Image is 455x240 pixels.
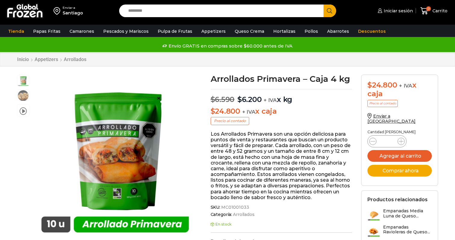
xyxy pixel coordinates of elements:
span: arrollado primavera [17,75,29,87]
nav: Breadcrumb [17,57,87,62]
a: Enviar a [GEOGRAPHIC_DATA] [367,113,416,124]
a: Arrollados [232,212,255,217]
a: Tienda [5,26,27,37]
button: Agregar al carrito [367,150,432,162]
span: arrollado primavera [17,90,29,102]
span: $ [211,107,215,115]
a: Papas Fritas [30,26,63,37]
bdi: 24.800 [211,107,240,115]
a: Inicio [17,57,29,62]
a: Pescados y Mariscos [100,26,152,37]
span: SKU: [211,205,352,210]
a: Arrollados [63,57,87,62]
bdi: 6.590 [211,95,235,104]
a: Camarones [67,26,97,37]
span: Categoría: [211,212,352,217]
p: Precio al contado [211,117,249,125]
span: Iniciar sesión [382,8,413,14]
bdi: 24.800 [367,81,397,89]
span: $ [211,95,215,104]
p: En stock [211,222,352,226]
span: + IVA [399,83,412,89]
p: Cantidad [PERSON_NAME] [367,130,432,134]
bdi: 6.200 [237,95,262,104]
a: Descuentos [355,26,389,37]
h3: Empanadas Media Luna de Queso... [383,208,432,219]
span: $ [237,95,242,104]
p: Precio al contado [367,100,398,107]
h2: Productos relacionados [367,197,428,202]
input: Product quantity [381,137,393,146]
h3: Empanadas Ravioleras de Queso... [383,225,432,235]
p: Los Arrollados Primavera son una opción deliciosa para puntos de venta y restaurantes que buscan ... [211,131,352,200]
span: + IVA [264,97,277,103]
button: Comprar ahora [367,165,432,177]
button: Search button [323,5,336,17]
a: Pollos [302,26,321,37]
span: $ [367,81,372,89]
a: Queso Crema [232,26,267,37]
img: address-field-icon.svg [54,6,63,16]
span: + IVA [242,109,255,115]
a: Empanadas Media Luna de Queso... [367,208,432,221]
a: Abarrotes [324,26,352,37]
a: 0 Carrito [419,4,449,18]
a: Hortalizas [270,26,299,37]
p: x caja [211,107,352,116]
a: Appetizers [198,26,229,37]
a: Empanadas Ravioleras de Queso... [367,225,432,238]
h1: Arrollados Primavera – Caja 4 kg [211,75,352,83]
a: Appetizers [34,57,58,62]
span: 0 [426,6,431,11]
a: Iniciar sesión [376,5,413,17]
p: x kg [211,89,352,104]
div: Enviar a [63,6,83,10]
div: Santiago [63,10,83,16]
div: x caja [367,81,432,98]
span: MC01001033 [220,205,249,210]
span: Carrito [431,8,447,14]
a: Pulpa de Frutas [155,26,195,37]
